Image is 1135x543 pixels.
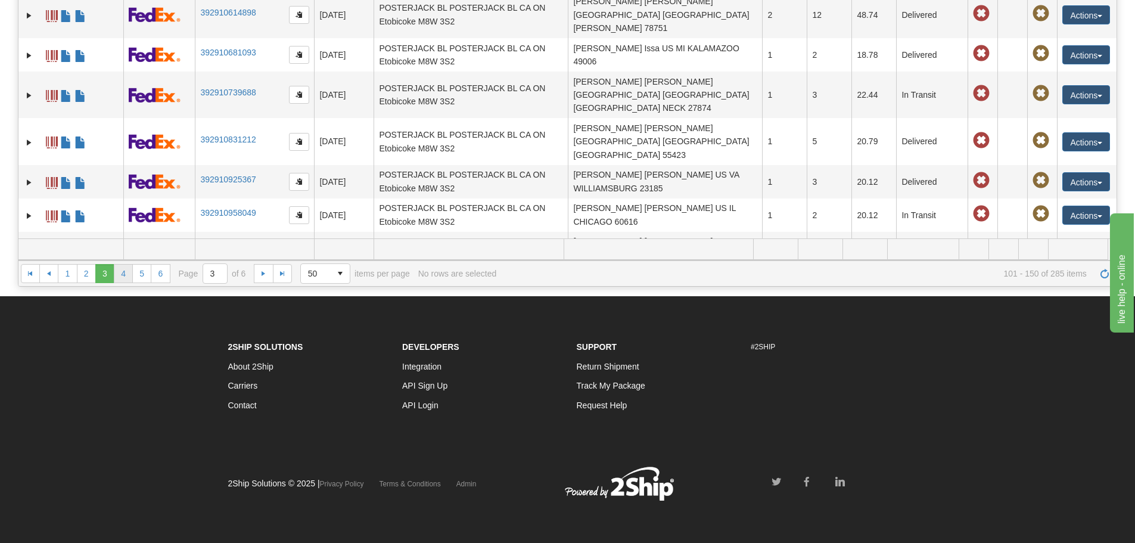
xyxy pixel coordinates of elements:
[23,210,35,222] a: Expand
[308,268,324,280] span: 50
[132,264,151,283] a: 5
[314,38,374,72] td: [DATE]
[200,8,256,17] a: 392910614898
[46,5,58,24] a: Label
[58,264,77,283] a: 1
[851,38,896,72] td: 18.78
[331,264,350,283] span: select
[851,198,896,232] td: 20.12
[95,264,114,283] span: Page 3
[314,198,374,232] td: [DATE]
[203,264,227,283] input: Page 3
[23,89,35,101] a: Expand
[228,342,303,352] strong: 2Ship Solutions
[74,172,86,191] a: USMCA CO
[129,207,181,222] img: 2 - FedEx Express®
[1062,45,1110,64] button: Actions
[129,7,181,22] img: 2 - FedEx Express®
[1033,5,1049,22] span: Pickup Not Assigned
[762,232,807,265] td: 1
[851,118,896,165] td: 20.79
[228,401,257,410] a: Contact
[807,165,851,198] td: 3
[60,172,72,191] a: Commercial Invoice
[23,136,35,148] a: Expand
[74,205,86,224] a: USMCA CO
[762,118,807,165] td: 1
[1033,45,1049,62] span: Pickup Not Assigned
[1062,132,1110,151] button: Actions
[374,38,568,72] td: POSTERJACK BL POSTERJACK BL CA ON Etobicoke M8W 3S2
[896,165,968,198] td: Delivered
[1062,85,1110,104] button: Actions
[807,232,851,265] td: 2
[151,264,170,283] a: 6
[129,134,181,149] img: 2 - FedEx Express®
[200,208,256,218] a: 392910958049
[200,175,256,184] a: 392910925367
[896,198,968,232] td: In Transit
[568,232,762,265] td: [PERSON_NAME] [PERSON_NAME] US MI [GEOGRAPHIC_DATA] 49684
[1033,172,1049,189] span: Pickup Not Assigned
[568,198,762,232] td: [PERSON_NAME] [PERSON_NAME] US IL CHICAGO 60616
[314,118,374,165] td: [DATE]
[46,85,58,104] a: Label
[851,165,896,198] td: 20.12
[1033,132,1049,149] span: Pickup Not Assigned
[402,401,439,410] a: API Login
[973,132,990,149] span: Late
[456,480,477,488] a: Admin
[46,238,58,257] a: Label
[46,205,58,224] a: Label
[1062,206,1110,225] button: Actions
[228,381,258,390] a: Carriers
[289,206,309,224] button: Copy to clipboard
[74,5,86,24] a: USMCA CO
[896,38,968,72] td: Delivered
[23,49,35,61] a: Expand
[577,381,645,390] a: Track My Package
[60,45,72,64] a: Commercial Invoice
[896,118,968,165] td: Delivered
[23,10,35,21] a: Expand
[374,118,568,165] td: POSTERJACK BL POSTERJACK BL CA ON Etobicoke M8W 3S2
[807,38,851,72] td: 2
[21,264,40,283] a: Go to the first page
[60,205,72,224] a: Commercial Invoice
[577,342,617,352] strong: Support
[762,38,807,72] td: 1
[129,88,181,103] img: 2 - FedEx Express®
[762,165,807,198] td: 1
[289,173,309,191] button: Copy to clipboard
[200,135,256,144] a: 392910831212
[60,85,72,104] a: Commercial Invoice
[289,133,309,151] button: Copy to clipboard
[402,342,459,352] strong: Developers
[46,45,58,64] a: Label
[762,198,807,232] td: 1
[568,165,762,198] td: [PERSON_NAME] [PERSON_NAME] US VA WILLIAMSBURG 23185
[314,72,374,118] td: [DATE]
[300,263,410,284] span: items per page
[289,6,309,24] button: Copy to clipboard
[973,85,990,102] span: Late
[273,264,292,283] a: Go to the last page
[751,343,907,351] h6: #2SHIP
[896,232,968,265] td: Delivered
[320,480,364,488] a: Privacy Policy
[1033,85,1049,102] span: Pickup Not Assigned
[374,232,568,265] td: POSTERJACK BL POSTERJACK BL CA ON Etobicoke M8W 3S2
[39,264,58,283] a: Go to the previous page
[505,269,1087,278] span: 101 - 150 of 285 items
[1095,264,1114,283] a: Refresh
[129,47,181,62] img: 2 - FedEx Express®
[568,72,762,118] td: [PERSON_NAME] [PERSON_NAME] [GEOGRAPHIC_DATA] [GEOGRAPHIC_DATA] [GEOGRAPHIC_DATA] NECK 27874
[418,269,497,278] div: No rows are selected
[200,88,256,97] a: 392910739688
[9,7,110,21] div: live help - online
[74,131,86,150] a: USMCA CO
[577,401,627,410] a: Request Help
[402,362,441,371] a: Integration
[973,172,990,189] span: Late
[762,72,807,118] td: 1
